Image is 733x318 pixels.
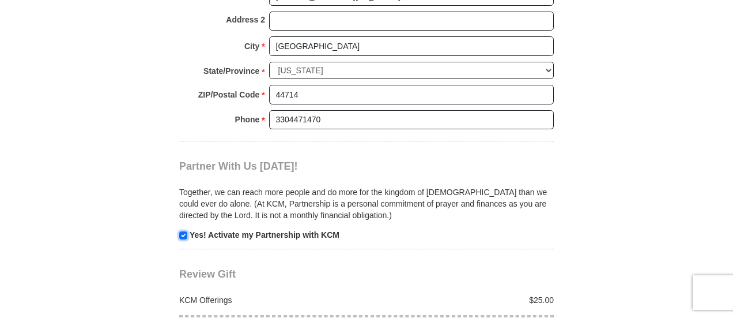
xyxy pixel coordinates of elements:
span: Review Gift [179,268,236,280]
strong: City [244,38,259,54]
strong: Yes! Activate my Partnership with KCM [190,230,339,240]
p: Together, we can reach more people and do more for the kingdom of [DEMOGRAPHIC_DATA] than we coul... [179,186,554,221]
div: $25.00 [366,294,560,306]
span: Partner With Us [DATE]! [179,160,298,172]
strong: Address 2 [226,12,265,28]
strong: Phone [235,111,260,128]
div: KCM Offerings [173,294,367,306]
strong: State/Province [203,63,259,79]
strong: ZIP/Postal Code [198,87,260,103]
